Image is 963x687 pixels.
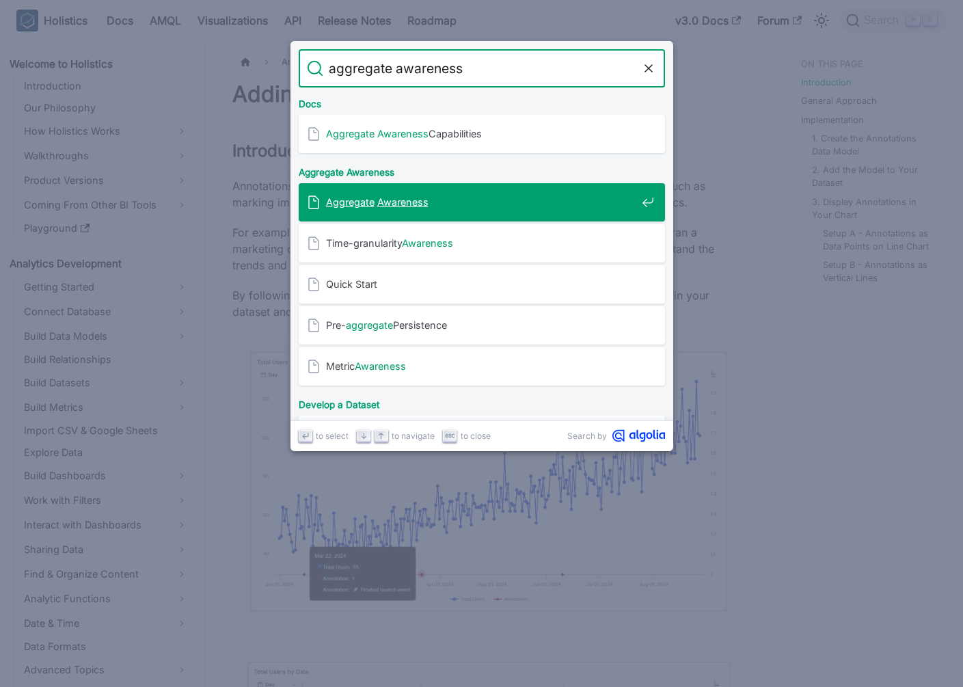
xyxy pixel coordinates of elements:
[299,115,665,153] a: Aggregate AwarenessCapabilities
[326,127,636,140] span: Capabilities
[323,49,640,87] input: Search docs
[461,429,491,442] span: to close
[296,156,668,183] div: Aggregate Awareness
[326,360,636,373] span: Metric
[402,237,453,249] mark: Awareness
[326,278,636,291] span: Quick Start
[346,319,393,331] mark: aggregate
[326,237,636,250] span: Time-granularity
[296,388,668,416] div: Develop a Dataset
[376,431,386,441] svg: Arrow up
[326,196,375,208] mark: Aggregate
[355,360,406,372] mark: Awareness
[299,347,665,386] a: MetricAwareness
[299,416,665,454] a: UsingAggregate Awareness
[326,319,636,332] span: Pre- Persistence
[326,128,375,139] mark: Aggregate
[445,431,455,441] svg: Escape key
[612,429,665,442] svg: Algolia
[316,429,349,442] span: to select
[300,431,310,441] svg: Enter key
[359,431,369,441] svg: Arrow down
[299,306,665,345] a: Pre-aggregatePersistence
[640,60,657,77] button: Clear the query
[296,87,668,115] div: Docs
[299,183,665,221] a: Aggregate Awareness
[299,224,665,262] a: Time-granularityAwareness
[567,429,665,442] a: Search byAlgolia
[377,196,429,208] mark: Awareness
[392,429,435,442] span: to navigate
[567,429,607,442] span: Search by
[299,265,665,304] a: Quick Start
[377,128,429,139] mark: Awareness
